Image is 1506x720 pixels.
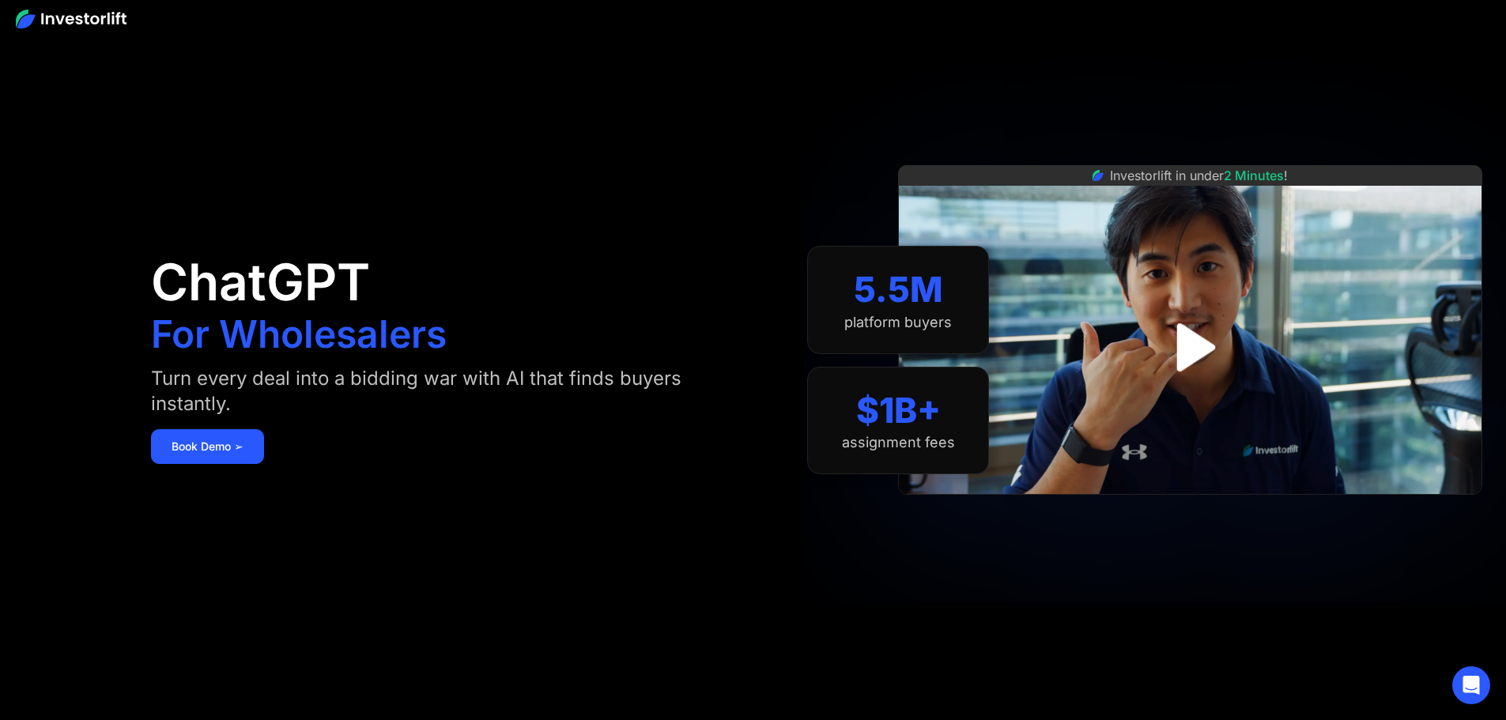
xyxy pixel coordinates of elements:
[151,315,447,353] h1: For Wholesalers
[854,269,943,311] div: 5.5M
[1155,312,1225,383] a: open lightbox
[1110,166,1288,185] div: Investorlift in under !
[844,314,952,331] div: platform buyers
[1224,168,1284,183] span: 2 Minutes
[151,366,721,417] div: Turn every deal into a bidding war with AI that finds buyers instantly.
[842,434,955,451] div: assignment fees
[151,257,370,307] h1: ChatGPT
[1072,503,1309,522] iframe: Customer reviews powered by Trustpilot
[856,390,941,432] div: $1B+
[151,429,264,464] a: Book Demo ➢
[1452,666,1490,704] div: Open Intercom Messenger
